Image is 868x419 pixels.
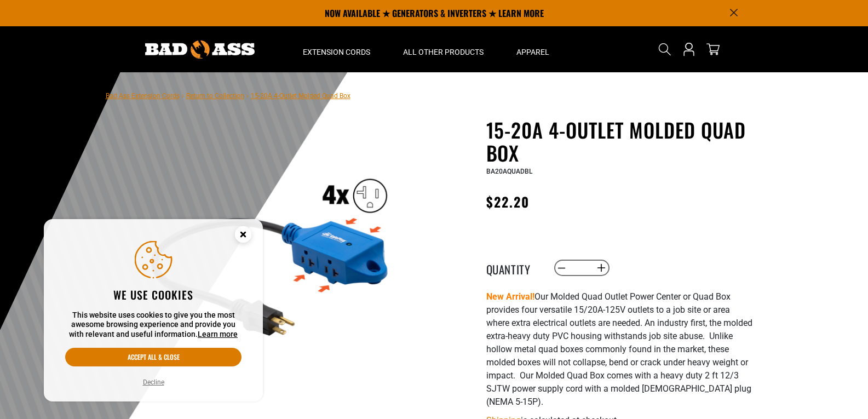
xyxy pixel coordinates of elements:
[198,330,238,338] a: Learn more
[486,118,755,164] h1: 15-20A 4-Outlet Molded Quad Box
[106,92,180,100] a: Bad Ass Extension Cords
[145,41,255,59] img: Bad Ass Extension Cords
[387,26,500,72] summary: All Other Products
[303,47,370,57] span: Extension Cords
[486,290,755,409] p: Our Molded Quad Outlet Power Center or Quad Box provides four versatile 15/20A-125V outlets to a ...
[286,26,387,72] summary: Extension Cords
[516,47,549,57] span: Apparel
[486,261,541,275] label: Quantity
[500,26,566,72] summary: Apparel
[251,92,350,100] span: 15-20A 4-Outlet Molded Quad Box
[486,291,534,302] strong: New Arrival!
[65,311,242,340] p: This website uses cookies to give you the most awesome browsing experience and provide you with r...
[186,92,244,100] a: Return to Collection
[65,348,242,366] button: Accept all & close
[486,192,530,211] span: $22.20
[140,377,168,388] button: Decline
[486,168,532,175] span: BA20AQUADBL
[106,89,350,102] nav: breadcrumbs
[65,288,242,302] h2: We use cookies
[403,47,484,57] span: All Other Products
[182,92,184,100] span: ›
[656,41,674,58] summary: Search
[44,219,263,402] aside: Cookie Consent
[246,92,249,100] span: ›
